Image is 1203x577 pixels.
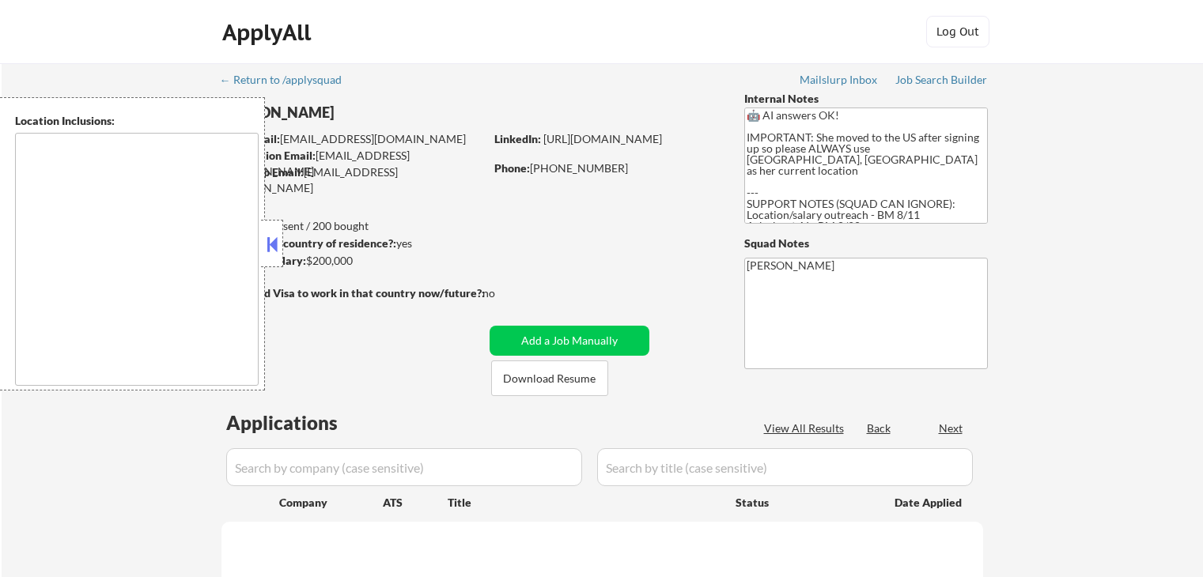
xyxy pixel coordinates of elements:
div: Company [279,495,383,511]
div: Applications [226,413,383,432]
div: [PERSON_NAME] [221,103,547,123]
strong: LinkedIn: [494,132,541,145]
strong: Will need Visa to work in that country now/future?: [221,286,485,300]
div: Mailslurp Inbox [800,74,879,85]
a: [URL][DOMAIN_NAME] [543,132,662,145]
div: ← Return to /applysquad [220,74,357,85]
div: Back [867,420,892,436]
div: Status [736,488,872,516]
strong: Can work in country of residence?: [221,236,396,250]
input: Search by title (case sensitive) [597,448,973,486]
div: [PHONE_NUMBER] [494,160,718,176]
div: ApplyAll [222,19,316,46]
div: yes [221,236,479,251]
div: [EMAIL_ADDRESS][DOMAIN_NAME] [221,164,484,195]
div: $200,000 [221,253,484,269]
div: Squad Notes [744,236,988,251]
a: ← Return to /applysquad [220,74,357,89]
a: Mailslurp Inbox [800,74,879,89]
div: ATS [383,495,448,511]
input: Search by company (case sensitive) [226,448,582,486]
button: Add a Job Manually [490,326,649,356]
div: Next [939,420,964,436]
div: [EMAIL_ADDRESS][DOMAIN_NAME] [222,148,484,179]
div: 178 sent / 200 bought [221,218,484,234]
div: View All Results [764,420,849,436]
button: Log Out [926,16,989,47]
div: Job Search Builder [895,74,988,85]
div: Date Applied [895,495,964,511]
div: no [482,285,528,301]
button: Download Resume [491,360,608,396]
div: Location Inclusions: [15,113,259,129]
div: Internal Notes [744,91,988,107]
div: Title [448,495,721,511]
div: [EMAIL_ADDRESS][DOMAIN_NAME] [222,131,484,147]
strong: Phone: [494,161,530,175]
